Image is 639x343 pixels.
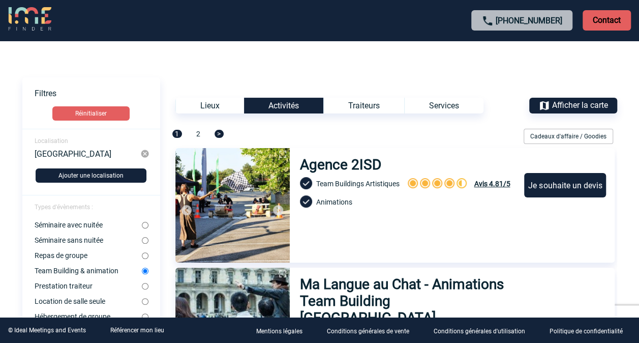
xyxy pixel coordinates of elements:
label: Séminaire avec nuitée [35,221,142,229]
h3: Ma Langue au Chat - Animations Team Building [GEOGRAPHIC_DATA] [300,276,515,326]
label: Hébergement de groupe [35,312,142,321]
div: Traiteurs [323,98,404,113]
p: Conditions générales de vente [327,328,409,335]
a: Réinitialiser [22,106,160,121]
div: Cadeaux d'affaire / Goodies [524,129,613,144]
label: Séminaire sans nuitée [35,236,142,244]
a: Conditions générales de vente [319,326,425,335]
label: Team Building & animation [35,267,142,275]
label: Prestation traiteur [35,282,142,290]
img: cancel-24-px-g.png [140,149,149,158]
a: Mentions légales [248,326,319,335]
p: Contact [583,10,631,31]
p: Mentions légales [256,328,302,335]
div: [GEOGRAPHIC_DATA] [35,149,141,158]
span: Animations [316,198,352,206]
div: Activités [244,98,323,113]
h3: Agence 2ISD [300,156,386,173]
label: Repas de groupe [35,251,142,260]
a: [PHONE_NUMBER] [496,16,562,25]
span: > [215,130,224,138]
div: Lieux [175,98,244,113]
button: Ajouter une localisation [36,168,146,183]
div: Services [404,98,483,113]
img: check-circle-24-px-b.png [300,195,312,208]
p: Conditions générales d'utilisation [434,328,525,335]
img: check-circle-24-px-b.png [300,177,312,189]
div: Filtrer sur Cadeaux d'affaire / Goodies [520,129,617,144]
span: Avis 4.81/5 [474,180,510,188]
a: Politique de confidentialité [541,326,639,335]
div: Je souhaite un devis [524,173,606,197]
button: Réinitialiser [52,106,130,121]
label: Location de salle seule [35,297,142,305]
span: 2 [196,130,200,138]
img: 2.jpg [175,148,290,263]
a: Référencer mon lieu [110,327,164,334]
div: © Ideal Meetings and Events [8,327,86,334]
p: Filtres [35,89,160,98]
img: call-24-px.png [481,15,494,27]
a: Conditions générales d'utilisation [425,326,541,335]
span: Localisation [35,137,68,145]
span: Team Buildings Artistiques [316,180,400,188]
span: Afficher la carte [552,100,608,110]
span: 1 [172,130,182,138]
p: Politique de confidentialité [550,328,623,335]
span: Types d'évènements : [35,204,93,211]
